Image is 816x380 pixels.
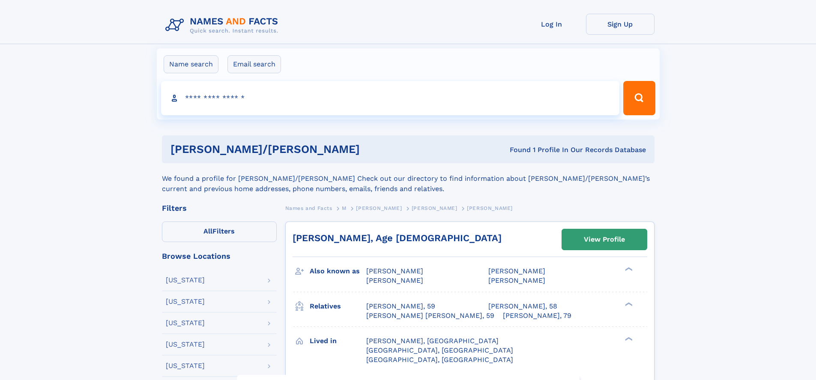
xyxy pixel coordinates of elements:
[342,203,347,213] a: M
[366,302,435,311] a: [PERSON_NAME], 59
[161,81,620,115] input: search input
[285,203,332,213] a: Names and Facts
[503,311,571,320] a: [PERSON_NAME], 79
[623,301,633,307] div: ❯
[310,334,366,348] h3: Lived in
[623,81,655,115] button: Search Button
[162,14,285,37] img: Logo Names and Facts
[162,204,277,212] div: Filters
[164,55,218,73] label: Name search
[310,264,366,278] h3: Also known as
[166,362,205,369] div: [US_STATE]
[467,205,513,211] span: [PERSON_NAME]
[517,14,586,35] a: Log In
[293,233,502,243] a: [PERSON_NAME], Age [DEMOGRAPHIC_DATA]
[342,205,347,211] span: M
[166,320,205,326] div: [US_STATE]
[356,205,402,211] span: [PERSON_NAME]
[356,203,402,213] a: [PERSON_NAME]
[488,302,557,311] a: [PERSON_NAME], 58
[162,163,655,194] div: We found a profile for [PERSON_NAME]/[PERSON_NAME] Check out our directory to find information ab...
[586,14,655,35] a: Sign Up
[166,298,205,305] div: [US_STATE]
[203,227,212,235] span: All
[166,341,205,348] div: [US_STATE]
[562,229,647,250] a: View Profile
[162,252,277,260] div: Browse Locations
[366,267,423,275] span: [PERSON_NAME]
[366,356,513,364] span: [GEOGRAPHIC_DATA], [GEOGRAPHIC_DATA]
[366,337,499,345] span: [PERSON_NAME], [GEOGRAPHIC_DATA]
[227,55,281,73] label: Email search
[623,336,633,341] div: ❯
[170,144,435,155] h1: [PERSON_NAME]/[PERSON_NAME]
[310,299,366,314] h3: Relatives
[162,221,277,242] label: Filters
[488,267,545,275] span: [PERSON_NAME]
[366,276,423,284] span: [PERSON_NAME]
[412,205,457,211] span: [PERSON_NAME]
[166,277,205,284] div: [US_STATE]
[412,203,457,213] a: [PERSON_NAME]
[435,145,646,155] div: Found 1 Profile In Our Records Database
[366,346,513,354] span: [GEOGRAPHIC_DATA], [GEOGRAPHIC_DATA]
[623,266,633,272] div: ❯
[488,276,545,284] span: [PERSON_NAME]
[366,311,494,320] a: [PERSON_NAME] [PERSON_NAME], 59
[584,230,625,249] div: View Profile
